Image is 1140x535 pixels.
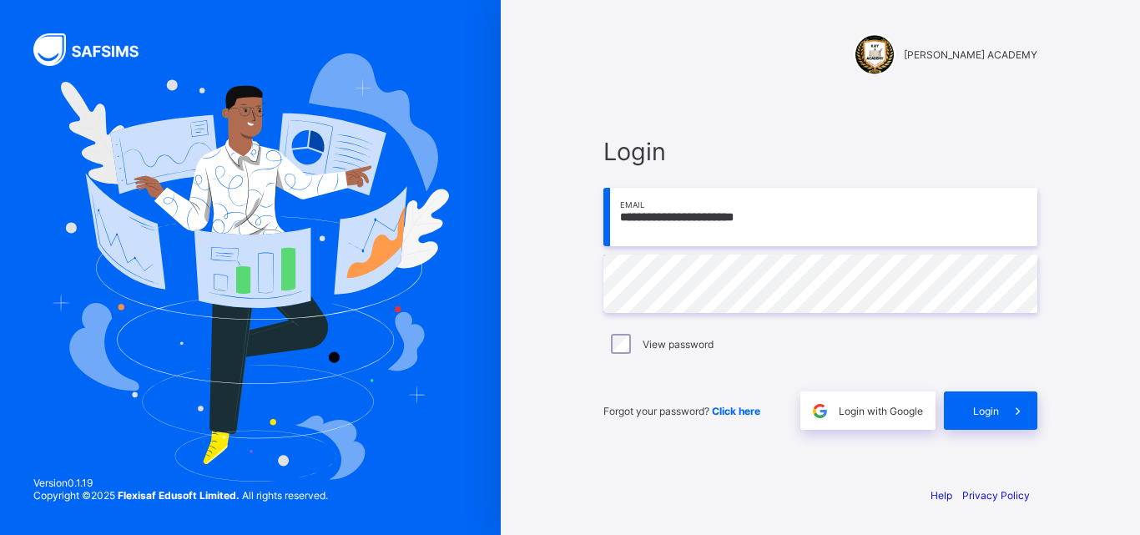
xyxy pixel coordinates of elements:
span: Login [973,405,999,417]
span: Login [603,137,1037,166]
img: SAFSIMS Logo [33,33,159,66]
span: Login with Google [839,405,923,417]
img: Hero Image [52,53,449,481]
strong: Flexisaf Edusoft Limited. [118,489,240,502]
a: Help [931,489,952,502]
a: Privacy Policy [962,489,1030,502]
span: Version 0.1.19 [33,477,328,489]
label: View password [643,338,714,351]
span: Copyright © 2025 All rights reserved. [33,489,328,502]
span: [PERSON_NAME] ACADEMY [904,48,1037,61]
a: Click here [712,405,760,417]
span: Forgot your password? [603,405,760,417]
img: google.396cfc9801f0270233282035f929180a.svg [810,401,830,421]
